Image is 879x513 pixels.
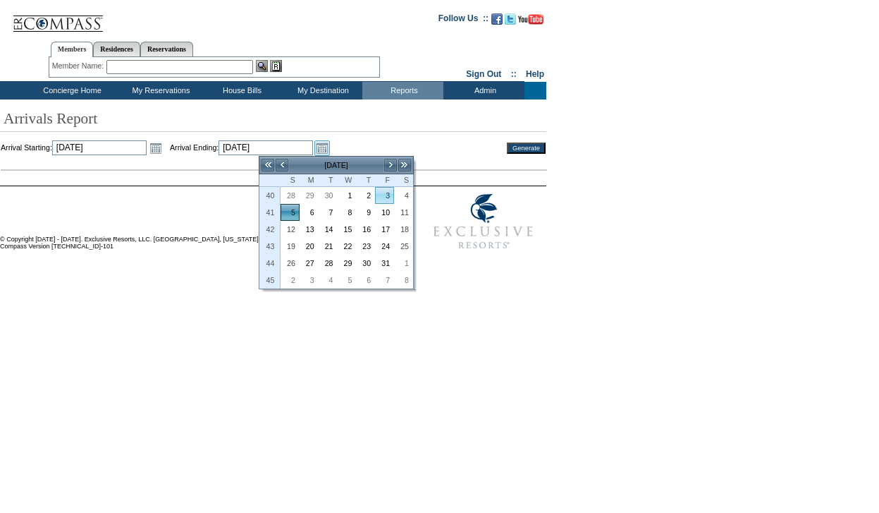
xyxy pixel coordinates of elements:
td: Thursday, October 09, 2025 [356,204,375,221]
a: 26 [281,255,299,271]
a: 10 [376,205,393,220]
a: 2 [357,188,374,203]
a: 16 [357,222,374,237]
img: Reservations [270,60,282,72]
td: Saturday, November 08, 2025 [394,272,413,289]
td: Monday, October 13, 2025 [300,221,319,238]
a: Reservations [140,42,193,56]
td: Wednesday, October 01, 2025 [338,187,357,204]
a: 27 [300,255,318,271]
td: Saturday, October 04, 2025 [394,187,413,204]
th: Sunday [281,174,300,187]
a: 19 [281,239,299,254]
td: Friday, October 03, 2025 [375,187,394,204]
a: Follow us on Twitter [505,18,516,26]
a: 2 [281,272,299,288]
a: 30 [319,188,337,203]
a: 21 [319,239,337,254]
a: Open the calendar popup. [148,140,164,156]
td: Monday, October 06, 2025 [300,204,319,221]
a: 1 [395,255,412,271]
a: 14 [319,222,337,237]
a: 25 [395,239,412,254]
td: Saturday, October 11, 2025 [394,204,413,221]
td: Admin [443,82,524,99]
td: Wednesday, October 22, 2025 [338,238,357,255]
a: 6 [300,205,318,220]
th: 42 [259,221,281,238]
td: Concierge Home [23,82,119,99]
a: 5 [338,272,356,288]
a: 9 [357,205,374,220]
td: Sunday, October 05, 2025 [281,204,300,221]
a: >> [398,158,412,172]
a: 1 [338,188,356,203]
a: 15 [338,222,356,237]
td: Thursday, October 23, 2025 [356,238,375,255]
a: << [261,158,275,172]
th: Friday [375,174,394,187]
td: My Destination [281,82,362,99]
td: Sunday, November 02, 2025 [281,272,300,289]
td: Friday, October 31, 2025 [375,255,394,272]
a: 28 [319,255,337,271]
th: 43 [259,238,281,255]
td: Wednesday, October 29, 2025 [338,255,357,272]
a: 29 [300,188,318,203]
td: Monday, September 29, 2025 [300,187,319,204]
img: Exclusive Resorts [420,186,546,257]
a: 22 [338,239,356,254]
td: Saturday, November 01, 2025 [394,255,413,272]
td: Arrival Starting: Arrival Ending: [1,140,488,156]
a: 29 [338,255,356,271]
a: 8 [395,272,412,288]
td: Friday, November 07, 2025 [375,272,394,289]
img: View [256,60,268,72]
td: Tuesday, October 28, 2025 [319,255,338,272]
a: 7 [319,205,337,220]
td: Saturday, October 18, 2025 [394,221,413,238]
td: Tuesday, October 14, 2025 [319,221,338,238]
a: Sign Out [466,69,501,79]
td: [DATE] [289,157,383,173]
td: Tuesday, November 04, 2025 [319,272,338,289]
td: Monday, October 27, 2025 [300,255,319,272]
td: Friday, October 24, 2025 [375,238,394,255]
a: 3 [376,188,393,203]
a: 23 [357,239,374,254]
a: 6 [357,272,374,288]
td: Wednesday, October 15, 2025 [338,221,357,238]
td: Sunday, October 26, 2025 [281,255,300,272]
a: 31 [376,255,393,271]
td: Wednesday, October 08, 2025 [338,204,357,221]
a: 28 [281,188,299,203]
a: Become our fan on Facebook [491,18,503,26]
a: 11 [395,205,412,220]
a: 13 [300,222,318,237]
td: Tuesday, September 30, 2025 [319,187,338,204]
th: Saturday [394,174,413,187]
td: Thursday, November 06, 2025 [356,272,375,289]
td: Sunday, October 12, 2025 [281,221,300,238]
img: Compass Home [12,4,104,32]
a: 3 [300,272,318,288]
th: Monday [300,174,319,187]
a: 12 [281,222,299,237]
span: :: [511,69,517,79]
a: 4 [395,188,412,203]
th: Thursday [356,174,375,187]
td: Monday, October 20, 2025 [300,238,319,255]
th: 41 [259,204,281,221]
img: Follow us on Twitter [505,13,516,25]
a: 20 [300,239,318,254]
a: > [383,158,398,172]
a: 5 [281,205,299,220]
td: Friday, October 17, 2025 [375,221,394,238]
td: Friday, October 10, 2025 [375,204,394,221]
td: Thursday, October 16, 2025 [356,221,375,238]
td: Tuesday, October 07, 2025 [319,204,338,221]
img: Become our fan on Facebook [491,13,503,25]
a: Subscribe to our YouTube Channel [518,18,543,26]
input: Generate [507,143,546,154]
td: Thursday, October 30, 2025 [356,255,375,272]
